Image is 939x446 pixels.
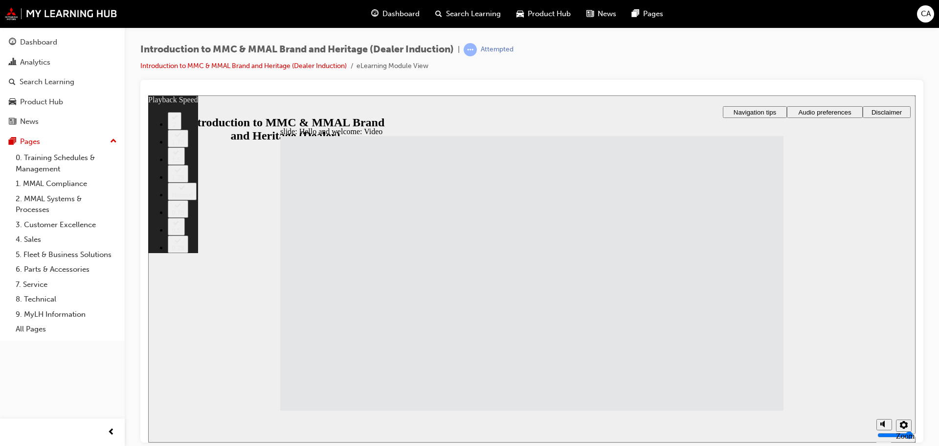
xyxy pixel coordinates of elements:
[20,57,50,68] div: Analytics
[20,17,33,34] button: 2
[12,292,121,307] a: 8. Technical
[650,13,703,21] span: Audio preferences
[357,61,428,72] li: eLearning Module View
[12,307,121,322] a: 9. MyLH Information
[4,133,121,151] button: Pages
[20,116,39,127] div: News
[4,73,121,91] a: Search Learning
[481,45,514,54] div: Attempted
[632,8,639,20] span: pages-icon
[20,76,74,88] div: Search Learning
[4,31,121,133] button: DashboardAnalyticsSearch LearningProduct HubNews
[382,8,420,20] span: Dashboard
[110,135,117,148] span: up-icon
[4,53,121,71] a: Analytics
[917,5,934,23] button: CA
[435,8,442,20] span: search-icon
[516,8,524,20] span: car-icon
[12,217,121,233] a: 3. Customer Excellence
[12,322,121,337] a: All Pages
[363,4,427,24] a: guage-iconDashboard
[108,426,115,439] span: prev-icon
[23,25,29,33] div: 2
[921,8,931,20] span: CA
[729,336,792,344] input: volume
[4,93,121,111] a: Product Hub
[586,8,594,20] span: news-icon
[427,4,509,24] a: search-iconSearch Learning
[509,4,579,24] a: car-iconProduct Hub
[624,4,671,24] a: pages-iconPages
[12,277,121,292] a: 7. Service
[723,315,762,347] div: misc controls
[639,11,715,23] button: Audio preferences
[5,7,117,20] img: mmal
[12,176,121,191] a: 1. MMAL Compliance
[4,33,121,51] a: Dashboard
[20,37,57,48] div: Dashboard
[9,78,16,87] span: search-icon
[9,138,16,146] span: pages-icon
[575,11,639,23] button: Navigation tips
[140,44,454,55] span: Introduction to MMC & MMAL Brand and Heritage (Dealer Induction)
[12,232,121,247] a: 4. Sales
[464,43,477,56] span: learningRecordVerb_ATTEMPT-icon
[528,8,571,20] span: Product Hub
[140,62,347,70] a: Introduction to MMC & MMAL Brand and Heritage (Dealer Induction)
[9,38,16,47] span: guage-icon
[748,336,766,362] label: Zoom to fit
[715,11,762,23] button: Disclaimer
[371,8,379,20] span: guage-icon
[585,13,628,21] span: Navigation tips
[723,13,754,21] span: Disclaimer
[12,247,121,262] a: 5. Fleet & Business Solutions
[9,117,16,126] span: news-icon
[4,113,121,131] a: News
[598,8,616,20] span: News
[9,58,16,67] span: chart-icon
[748,324,763,336] button: Settings
[728,324,744,335] button: Mute (Ctrl+Alt+M)
[12,191,121,217] a: 2. MMAL Systems & Processes
[20,136,40,147] div: Pages
[579,4,624,24] a: news-iconNews
[9,98,16,107] span: car-icon
[12,262,121,277] a: 6. Parts & Accessories
[12,150,121,176] a: 0. Training Schedules & Management
[446,8,501,20] span: Search Learning
[20,96,63,108] div: Product Hub
[458,44,460,55] span: |
[643,8,663,20] span: Pages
